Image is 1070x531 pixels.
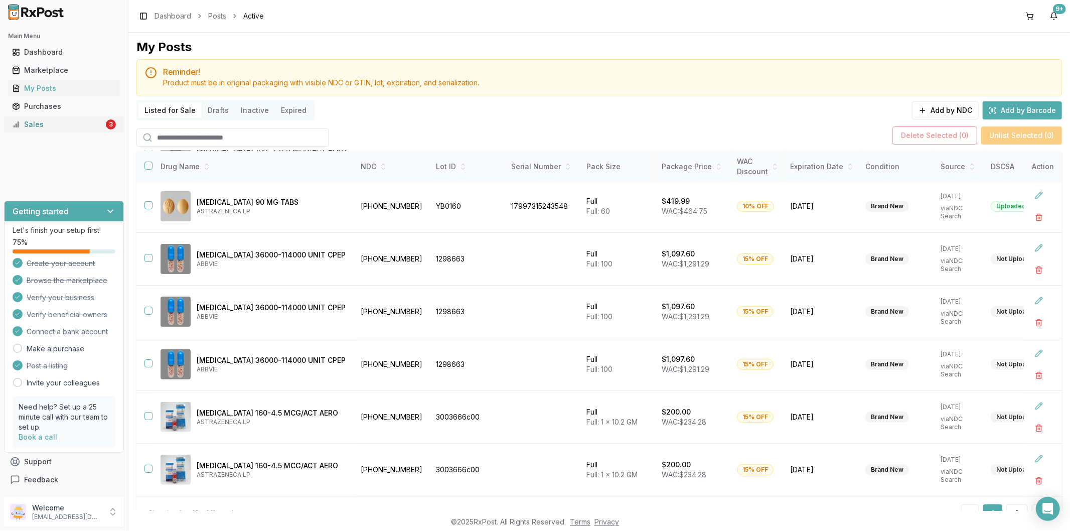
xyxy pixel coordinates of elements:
[1030,397,1048,415] button: Edit
[737,253,774,264] div: 15% OFF
[505,180,580,233] td: 17997315243548
[8,43,120,61] a: Dashboard
[1046,8,1062,24] button: 9+
[8,61,120,79] a: Marketplace
[27,276,107,286] span: Browse the marketplace
[27,258,95,269] span: Create your account
[985,151,1060,183] th: DSCSA
[32,503,102,513] p: Welcome
[106,119,116,129] div: 3
[662,407,691,417] p: $200.00
[4,453,124,471] button: Support
[865,253,909,264] div: Brand New
[1030,208,1048,226] button: Delete
[983,504,1002,522] button: 1
[19,433,57,441] a: Book a call
[138,102,202,118] button: Listed for Sale
[355,180,430,233] td: [PHONE_NUMBER]
[580,233,656,286] td: Full
[586,259,613,268] span: Full: 100
[580,338,656,391] td: Full
[27,293,94,303] span: Verify your business
[430,338,505,391] td: 1298663
[197,408,347,418] p: [MEDICAL_DATA] 160-4.5 MCG/ACT AERO
[161,162,347,172] div: Drug Name
[355,286,430,338] td: [PHONE_NUMBER]
[737,157,778,177] div: WAC Discount
[790,359,853,369] span: [DATE]
[12,101,116,111] div: Purchases
[662,249,695,259] p: $1,097.60
[13,225,115,235] p: Let's finish your setup first!
[355,444,430,496] td: [PHONE_NUMBER]
[361,162,424,172] div: NDC
[941,192,979,200] p: [DATE]
[580,151,656,183] th: Pack Size
[197,471,347,479] p: ASTRAZENECA LP
[580,286,656,338] td: Full
[912,101,979,119] button: Add by NDC
[594,517,619,526] a: Privacy
[1030,419,1048,437] button: Delete
[1053,4,1066,14] div: 9+
[662,302,695,312] p: $1,097.60
[4,62,124,78] button: Marketplace
[941,162,979,172] div: Source
[790,412,853,422] span: [DATE]
[430,233,505,286] td: 1298663
[155,11,191,21] a: Dashboard
[662,460,691,470] p: $200.00
[197,461,347,471] p: [MEDICAL_DATA] 160-4.5 MCG/ACT AERO
[4,4,68,20] img: RxPost Logo
[991,412,1043,423] div: Not Uploaded
[662,196,690,206] p: $419.99
[941,415,979,431] p: via NDC Search
[161,402,191,432] img: Symbicort 160-4.5 MCG/ACT AERO
[941,298,979,306] p: [DATE]
[1006,504,1028,522] a: 2
[865,201,909,212] div: Brand New
[941,362,979,378] p: via NDC Search
[8,97,120,115] a: Purchases
[19,402,109,432] p: Need help? Set up a 25 minute call with our team to set up.
[865,306,909,317] div: Brand New
[790,254,853,264] span: [DATE]
[355,391,430,444] td: [PHONE_NUMBER]
[580,391,656,444] td: Full
[8,115,120,134] a: Sales3
[4,80,124,96] button: My Posts
[163,68,1053,76] h5: Reminder!
[1030,344,1048,362] button: Edit
[737,306,774,317] div: 15% OFF
[32,513,102,521] p: [EMAIL_ADDRESS][DOMAIN_NAME]
[991,253,1043,264] div: Not Uploaded
[4,98,124,114] button: Purchases
[8,32,120,40] h2: Main Menu
[737,464,774,475] div: 15% OFF
[197,197,347,207] p: [MEDICAL_DATA] 90 MG TABS
[235,102,275,118] button: Inactive
[1036,497,1060,521] div: Open Intercom Messenger
[197,365,347,373] p: ABBVIE
[8,79,120,97] a: My Posts
[737,359,774,370] div: 15% OFF
[197,250,347,260] p: [MEDICAL_DATA] 36000-114000 UNIT CPEP
[10,504,26,520] img: User avatar
[662,312,709,321] span: WAC: $1,291.29
[197,355,347,365] p: [MEDICAL_DATA] 36000-114000 UNIT CPEP
[662,470,706,479] span: WAC: $234.28
[941,257,979,273] p: via NDC Search
[197,313,347,321] p: ABBVIE
[662,259,709,268] span: WAC: $1,291.29
[430,391,505,444] td: 3003666c00
[161,191,191,221] img: Brilinta 90 MG TABS
[941,310,979,326] p: via NDC Search
[586,312,613,321] span: Full: 100
[430,444,505,496] td: 3003666c00
[161,244,191,274] img: Creon 36000-114000 UNIT CPEP
[197,418,347,426] p: ASTRAZENECA LP
[941,350,979,358] p: [DATE]
[865,359,909,370] div: Brand New
[1030,186,1048,204] button: Edit
[790,465,853,475] span: [DATE]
